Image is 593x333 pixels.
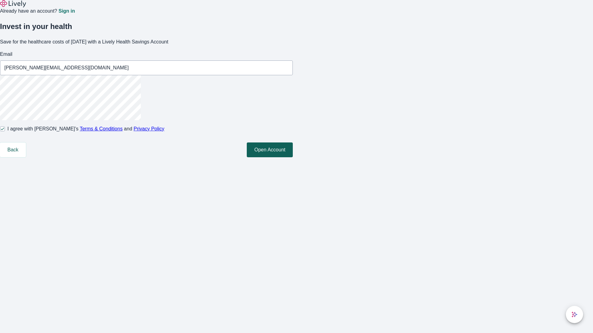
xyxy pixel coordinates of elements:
[80,126,123,131] a: Terms & Conditions
[7,125,164,133] span: I agree with [PERSON_NAME]’s and
[134,126,165,131] a: Privacy Policy
[58,9,75,14] a: Sign in
[571,311,578,318] svg: Lively AI Assistant
[566,306,583,323] button: chat
[247,142,293,157] button: Open Account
